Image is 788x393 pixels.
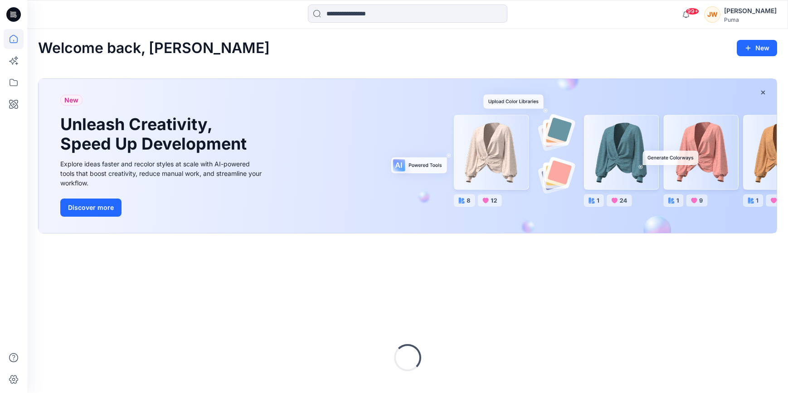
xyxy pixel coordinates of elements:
[686,8,699,15] span: 99+
[60,115,251,154] h1: Unleash Creativity, Speed Up Development
[38,40,270,57] h2: Welcome back, [PERSON_NAME]
[704,6,720,23] div: JW
[737,40,777,56] button: New
[724,5,777,16] div: [PERSON_NAME]
[60,159,264,188] div: Explore ideas faster and recolor styles at scale with AI-powered tools that boost creativity, red...
[64,95,78,106] span: New
[60,199,264,217] a: Discover more
[724,16,777,23] div: Puma
[60,199,122,217] button: Discover more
